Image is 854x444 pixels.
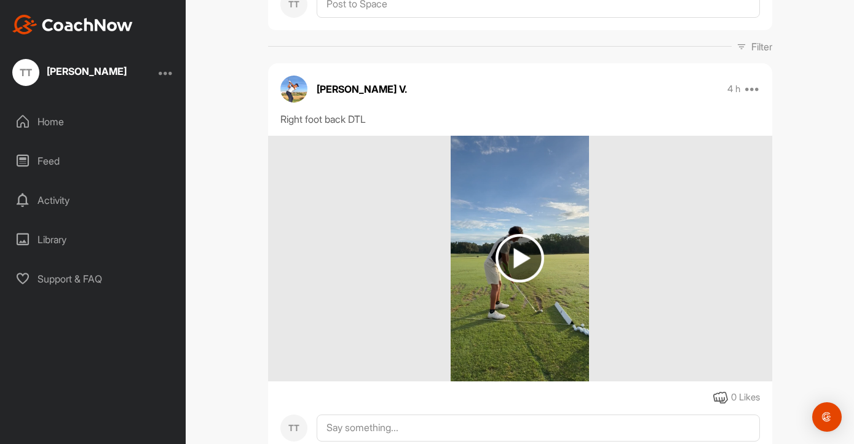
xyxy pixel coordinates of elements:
[751,39,772,54] p: Filter
[812,402,842,432] div: Open Intercom Messenger
[7,263,180,294] div: Support & FAQ
[47,66,127,76] div: [PERSON_NAME]
[317,82,407,96] p: [PERSON_NAME] V.
[451,136,589,381] img: media
[280,415,307,442] div: TT
[280,76,307,103] img: avatar
[12,15,133,34] img: CoachNow
[7,106,180,137] div: Home
[731,391,760,405] div: 0 Likes
[280,112,760,127] div: Right foot back DTL
[12,59,39,86] div: TT
[7,146,180,176] div: Feed
[496,234,544,282] img: play
[7,185,180,216] div: Activity
[727,83,740,95] p: 4 h
[7,224,180,255] div: Library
